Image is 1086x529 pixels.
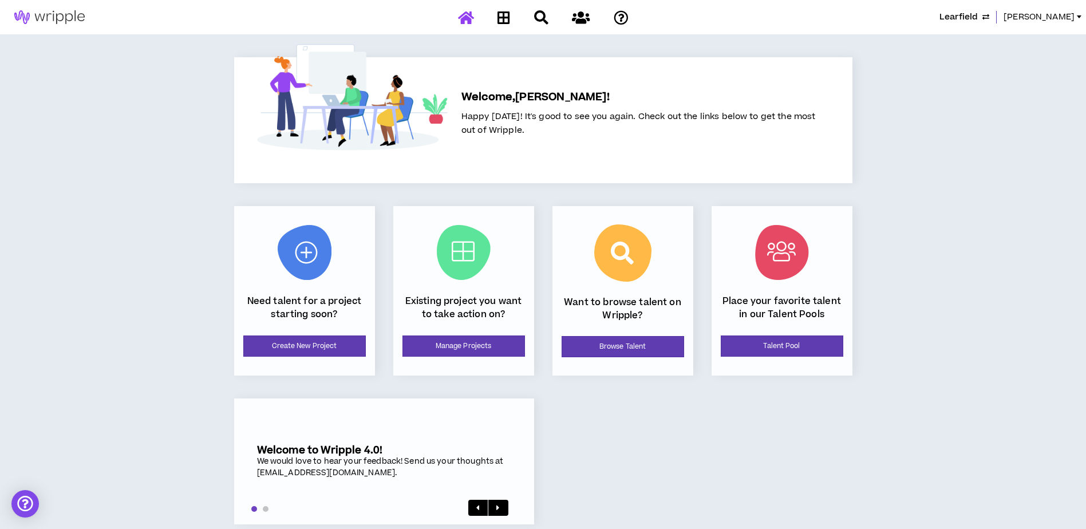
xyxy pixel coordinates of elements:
[243,295,366,321] p: Need talent for a project starting soon?
[721,295,843,321] p: Place your favorite talent in our Talent Pools
[461,89,816,105] h5: Welcome, [PERSON_NAME] !
[402,295,525,321] p: Existing project you want to take action on?
[721,335,843,357] a: Talent Pool
[1004,11,1075,23] span: [PERSON_NAME]
[11,490,39,518] div: Open Intercom Messenger
[562,336,684,357] a: Browse Talent
[243,335,366,357] a: Create New Project
[461,110,816,136] span: Happy [DATE]! It's good to see you again. Check out the links below to get the most out of Wripple.
[278,225,331,280] img: New Project
[755,225,809,280] img: Talent Pool
[402,335,525,357] a: Manage Projects
[562,296,684,322] p: Want to browse talent on Wripple?
[257,456,511,479] div: We would love to hear your feedback! Send us your thoughts at [EMAIL_ADDRESS][DOMAIN_NAME].
[939,11,978,23] span: Learfield
[257,444,511,456] h5: Welcome to Wripple 4.0!
[939,11,989,23] button: Learfield
[437,225,491,280] img: Current Projects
